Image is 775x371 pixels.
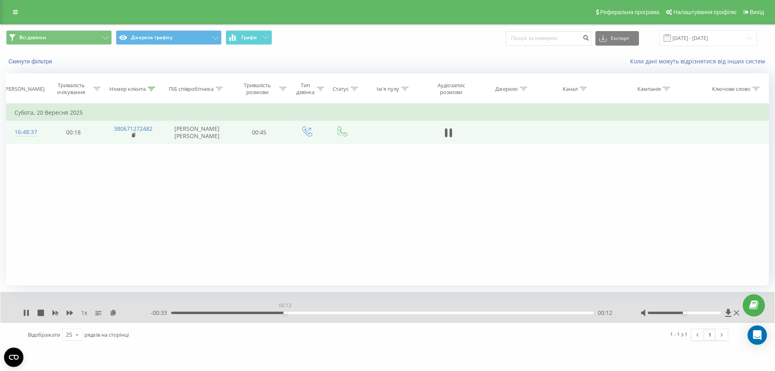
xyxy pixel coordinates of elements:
div: Аудіозапис розмови [427,82,475,96]
div: Канал [563,86,578,92]
div: Ім'я пулу [377,86,399,92]
td: 00:18 [44,121,103,144]
input: Пошук за номером [506,31,591,46]
div: Номер клієнта [109,86,146,92]
td: [PERSON_NAME] [PERSON_NAME] [164,121,230,144]
div: ПІБ співробітника [169,86,214,92]
div: Тип дзвінка [296,82,315,96]
div: Open Intercom Messenger [748,325,767,345]
div: 00:12 [277,300,293,311]
span: Вихід [750,9,764,15]
span: 1 x [81,309,87,317]
button: Всі дзвінки [6,30,112,45]
a: 1 [704,329,716,340]
td: Субота, 20 Вересня 2025 [6,105,769,121]
div: 16:48:37 [15,124,36,140]
span: Відображати [28,331,60,338]
div: Статус [333,86,349,92]
span: Реферальна програма [600,9,660,15]
button: Скинути фільтри [6,58,56,65]
span: рядків на сторінці [84,331,129,338]
div: Accessibility label [683,311,686,314]
div: Accessibility label [283,311,287,314]
span: 00:12 [598,309,612,317]
button: Експорт [595,31,639,46]
div: Тривалість розмови [237,82,277,96]
span: - 00:33 [151,309,171,317]
button: Графік [226,30,272,45]
span: Графік [241,35,257,40]
div: Джерело [495,86,518,92]
td: 00:45 [230,121,289,144]
div: Кампанія [637,86,661,92]
a: 380671272482 [114,125,153,132]
span: Всі дзвінки [19,34,46,41]
div: [PERSON_NAME] [4,86,44,92]
div: Тривалість очікування [51,82,92,96]
div: 1 - 1 з 1 [670,330,687,338]
div: Ключове слово [712,86,750,92]
a: Коли дані можуть відрізнятися вiд інших систем [630,57,769,65]
button: Джерела трафіку [116,30,222,45]
button: Open CMP widget [4,348,23,367]
div: 25 [66,331,72,339]
span: Налаштування профілю [673,9,736,15]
